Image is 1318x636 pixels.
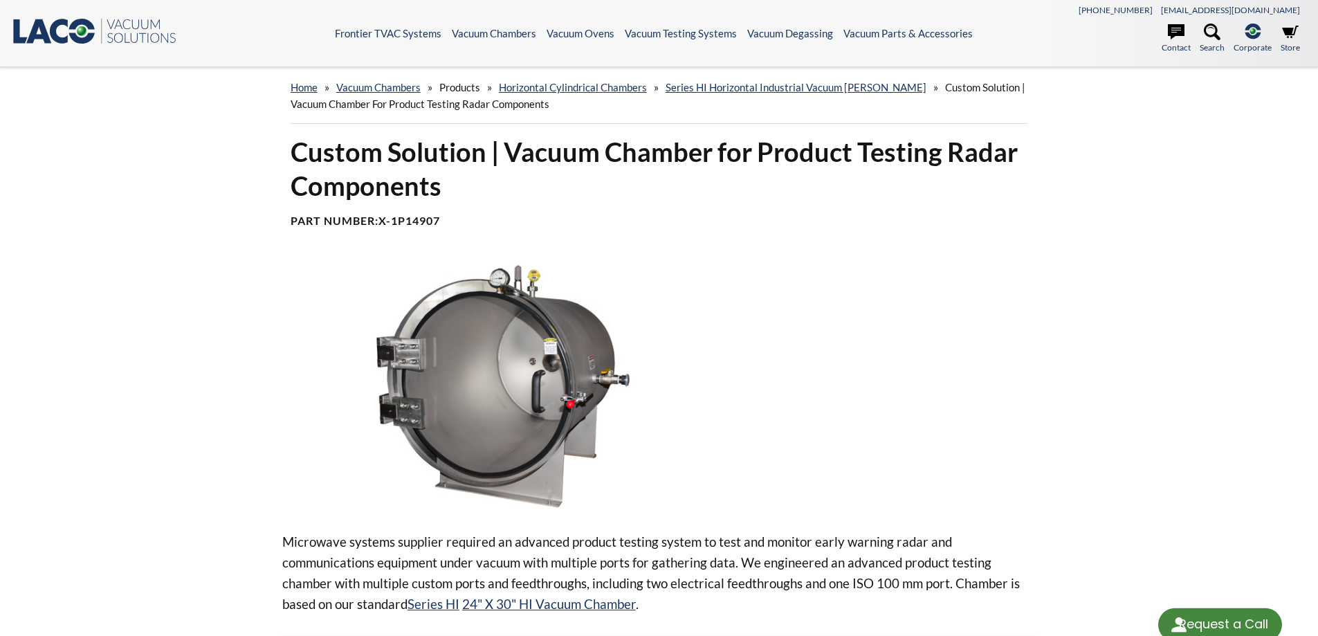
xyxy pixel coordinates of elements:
span: Products [439,81,480,93]
img: round button [1168,614,1190,636]
a: [EMAIL_ADDRESS][DOMAIN_NAME] [1161,5,1300,15]
a: Horizontal Cylindrical Chambers [499,81,647,93]
a: Store [1281,24,1300,54]
span: Custom Solution | Vacuum Chamber for Product Testing Radar Components [291,81,1025,110]
a: Vacuum Testing Systems [625,27,737,39]
b: X-1P14907 [378,214,440,227]
a: 24" X 30" HI Vacuum Chamber [462,596,636,612]
div: » » » » » [291,68,1028,124]
img: Horizontal stainless steel cylindrical vacuum chamber with clear acrylic door [282,262,724,509]
a: Series HI Horizontal Industrial Vacuum [PERSON_NAME] [666,81,926,93]
a: Frontier TVAC Systems [335,27,441,39]
span: Corporate [1234,41,1272,54]
a: Vacuum Chambers [336,81,421,93]
a: home [291,81,318,93]
a: Contact [1162,24,1191,54]
a: [PHONE_NUMBER] [1079,5,1153,15]
a: Search [1200,24,1225,54]
h4: Part Number: [291,214,1028,228]
a: Vacuum Ovens [547,27,614,39]
h1: Custom Solution | Vacuum Chamber for Product Testing Radar Components [291,135,1028,203]
a: Vacuum Degassing [747,27,833,39]
a: Series HI [408,596,459,612]
a: Vacuum Chambers [452,27,536,39]
p: Microwave systems supplier required an advanced product testing system to test and monitor early ... [282,531,1036,615]
a: Vacuum Parts & Accessories [843,27,973,39]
